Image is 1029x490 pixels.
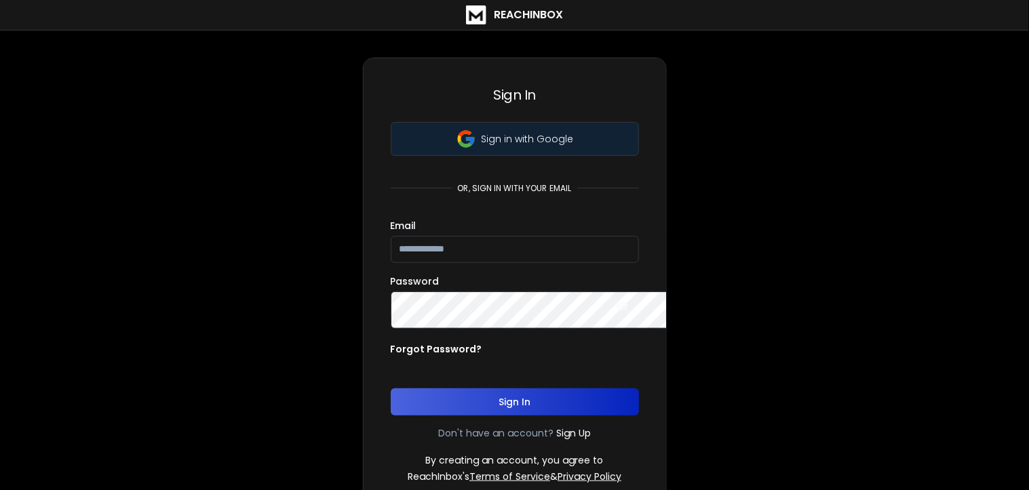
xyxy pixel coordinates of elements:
p: By creating an account, you agree to [426,453,604,467]
a: Privacy Policy [558,470,621,483]
p: or, sign in with your email [452,183,577,194]
a: Terms of Service [469,470,550,483]
p: Don't have an account? [438,426,554,440]
p: Forgot Password? [391,342,482,356]
button: Sign in with Google [391,122,639,156]
label: Email [391,221,416,230]
p: ReachInbox's & [408,470,621,483]
img: logo [466,5,486,24]
label: Password [391,277,440,286]
button: Sign In [391,388,639,415]
a: Sign Up [556,426,591,440]
a: ReachInbox [466,5,564,24]
p: Sign in with Google [482,132,574,146]
h1: ReachInbox [494,7,564,23]
h3: Sign In [391,85,639,104]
